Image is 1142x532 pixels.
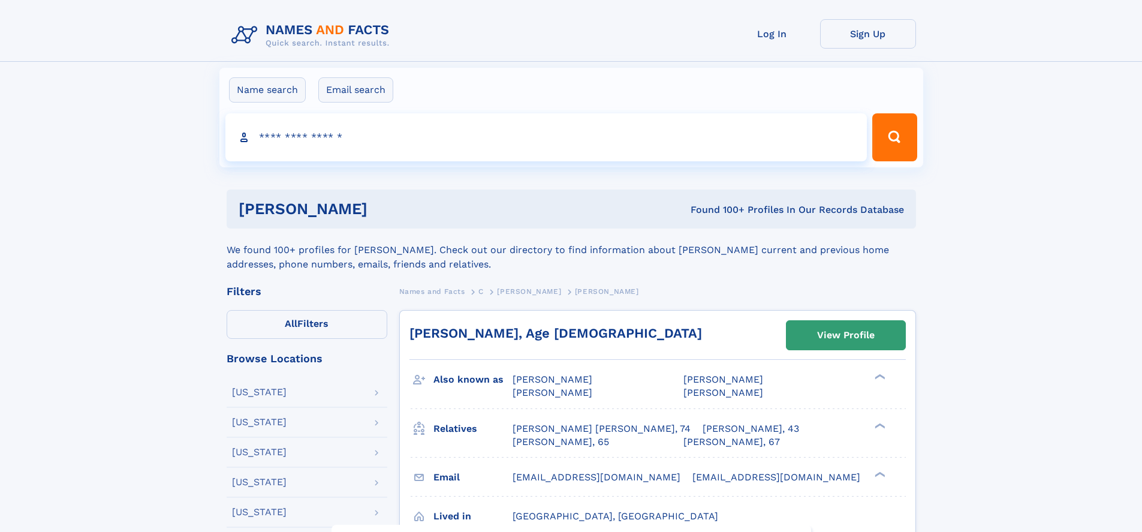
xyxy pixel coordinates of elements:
h3: Relatives [433,419,513,439]
div: [US_STATE] [232,507,287,517]
span: [PERSON_NAME] [575,287,639,296]
a: [PERSON_NAME] [PERSON_NAME], 74 [513,422,691,435]
a: [PERSON_NAME], 65 [513,435,609,449]
h3: Also known as [433,369,513,390]
h3: Lived in [433,506,513,527]
span: [EMAIL_ADDRESS][DOMAIN_NAME] [513,471,680,483]
a: [PERSON_NAME], 67 [683,435,780,449]
h3: Email [433,467,513,488]
span: [PERSON_NAME] [683,374,763,385]
button: Search Button [872,113,917,161]
a: C [478,284,484,299]
div: Browse Locations [227,353,387,364]
h1: [PERSON_NAME] [239,202,529,217]
span: [PERSON_NAME] [513,374,592,385]
div: [US_STATE] [232,417,287,427]
input: search input [225,113,867,161]
label: Email search [318,77,393,103]
a: [PERSON_NAME], 43 [703,422,799,435]
label: Filters [227,310,387,339]
div: We found 100+ profiles for [PERSON_NAME]. Check out our directory to find information about [PERS... [227,229,916,272]
div: Filters [227,286,387,297]
div: [US_STATE] [232,477,287,487]
div: ❯ [872,373,886,381]
a: View Profile [787,321,905,350]
div: [US_STATE] [232,387,287,397]
a: Names and Facts [399,284,465,299]
div: ❯ [872,470,886,478]
a: [PERSON_NAME], Age [DEMOGRAPHIC_DATA] [409,326,702,341]
div: [US_STATE] [232,447,287,457]
span: [PERSON_NAME] [497,287,561,296]
div: View Profile [817,321,875,349]
a: Sign Up [820,19,916,49]
span: C [478,287,484,296]
div: Found 100+ Profiles In Our Records Database [529,203,904,217]
label: Name search [229,77,306,103]
div: ❯ [872,422,886,429]
span: [GEOGRAPHIC_DATA], [GEOGRAPHIC_DATA] [513,510,718,522]
span: [EMAIL_ADDRESS][DOMAIN_NAME] [692,471,860,483]
img: Logo Names and Facts [227,19,399,52]
a: Log In [724,19,820,49]
span: All [285,318,297,329]
span: [PERSON_NAME] [683,387,763,398]
span: [PERSON_NAME] [513,387,592,398]
a: [PERSON_NAME] [497,284,561,299]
